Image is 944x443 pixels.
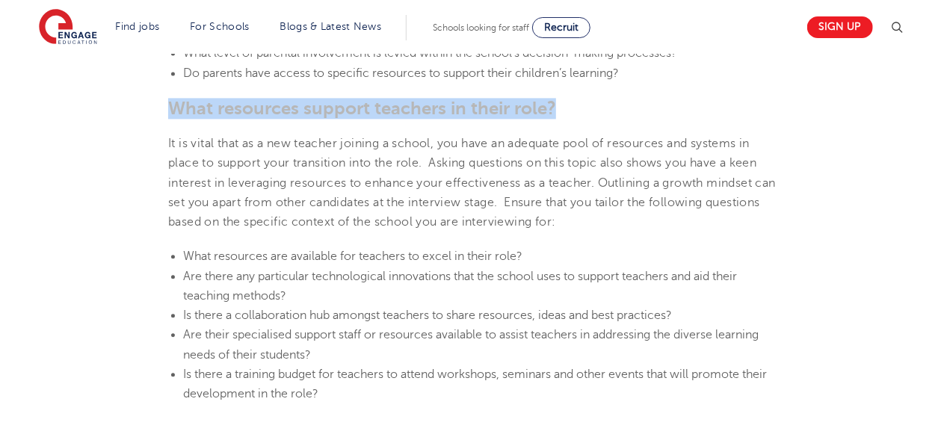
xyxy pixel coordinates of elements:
span: What resources are available for teachers to excel in their role? [183,250,522,263]
a: For Schools [190,21,249,32]
span: It is vital that as a new teacher joining a school, you have an adequate pool of resources and sy... [168,137,776,229]
span: Do parents have access to specific resources to support their children’s learning? [183,66,619,80]
span: Recruit [544,22,579,33]
a: Sign up [807,16,873,38]
span: Is there a training budget for teachers to attend workshops, seminars and other events that will ... [183,368,767,400]
span: Are there any particular technological innovations that the school uses to support teachers and a... [183,270,737,303]
a: Blogs & Latest News [280,21,382,32]
img: Engage Education [39,9,97,46]
span: Schools looking for staff [433,22,529,33]
span: Are their specialised support staff or resources available to assist teachers in addressing the d... [183,328,759,361]
a: Recruit [532,17,590,38]
span: What resources support teachers in their role? [168,98,556,119]
a: Find jobs [116,21,160,32]
span: Is there a collaboration hub amongst teachers to share resources, ideas and best practices? [183,309,672,322]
